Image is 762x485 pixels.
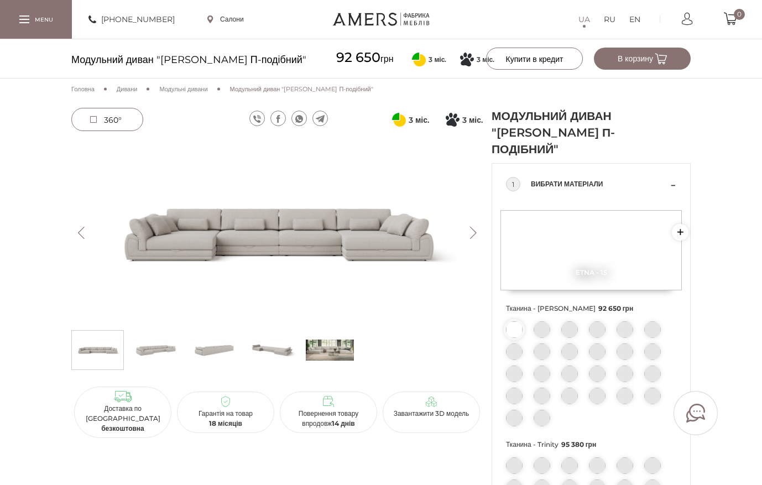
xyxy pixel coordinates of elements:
[506,301,676,316] span: Тканина - [PERSON_NAME]
[477,55,494,65] span: 3 міс.
[506,177,520,191] div: 1
[71,50,306,70] span: Модульний диван "[PERSON_NAME] П-подібний"
[594,48,691,70] button: В корзину
[392,113,406,127] svg: Оплата частинами від ПриватБанку
[598,304,634,312] span: 92 650 грн
[506,437,676,452] span: Тканина - Trinity
[604,13,615,26] a: RU
[734,9,745,20] span: 0
[79,404,167,434] p: Доставка по [GEOGRAPHIC_DATA]
[209,419,242,427] b: 18 місяців
[462,113,483,127] span: 3 міс.
[561,440,597,449] span: 95 380 грн
[505,54,563,64] span: Купити в кредит
[71,227,91,239] button: Previous
[132,333,180,367] img: Модульний диван
[463,227,483,239] button: Next
[101,424,144,432] b: безкоштовна
[181,409,270,429] p: Гарантія на товар
[446,113,460,127] svg: Покупка частинами від Монобанку
[71,84,95,94] a: Головна
[104,115,122,125] span: 360°
[117,85,138,93] span: Дивани
[412,53,426,66] svg: Оплата частинами від ПриватБанку
[291,111,307,126] a: whatsapp
[88,13,175,26] a: [PHONE_NUMBER]
[578,13,590,26] a: UA
[159,84,207,94] a: Модульні дивани
[207,14,244,24] a: Салони
[312,111,328,126] a: telegram
[117,84,138,94] a: Дивани
[618,54,667,64] span: В корзину
[500,210,682,290] img: Etna - 15
[71,108,143,131] a: 360°
[336,49,380,65] span: 92 650
[249,111,265,126] a: viber
[284,409,373,429] p: Повернення товару впродовж
[629,13,640,26] a: EN
[429,55,446,65] span: 3 міс.
[71,85,95,93] span: Головна
[248,333,296,367] img: Модульний диван
[71,141,483,325] img: Модульний диван
[531,178,668,191] span: Вибрати матеріали
[500,268,682,277] span: Etna - 15
[387,409,476,419] p: Завантажити 3D модель
[190,333,238,367] img: Модульний диван
[74,333,122,367] img: Модульний диван
[409,113,429,127] span: 3 міс.
[486,48,583,70] button: Купити в кредит
[306,333,354,367] img: s_
[332,419,355,427] b: 14 днів
[460,53,474,66] svg: Покупка частинами від Монобанку
[159,85,207,93] span: Модульні дивани
[492,108,619,158] h1: Модульний диван "[PERSON_NAME] П-подібний"
[336,48,394,69] span: грн
[270,111,286,126] a: facebook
